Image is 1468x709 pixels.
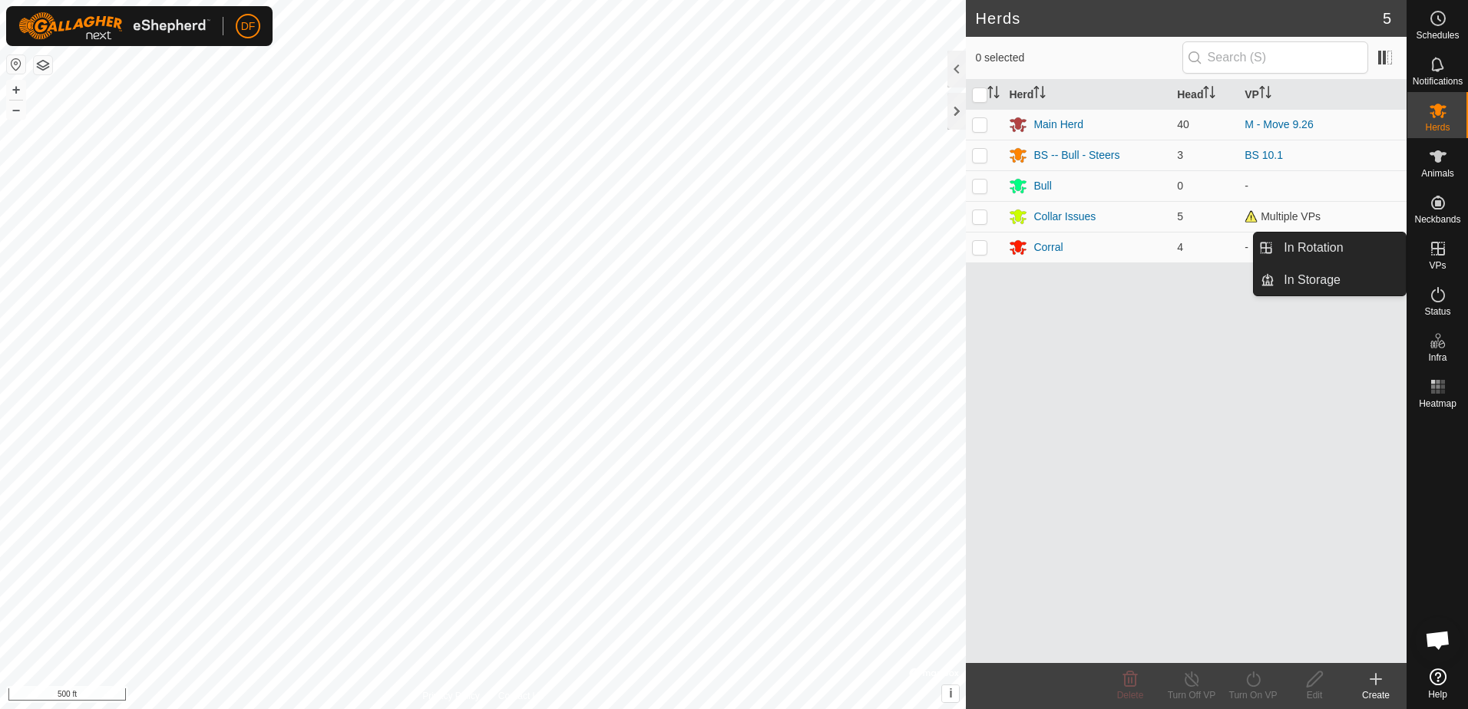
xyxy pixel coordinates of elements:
span: Heatmap [1419,399,1456,408]
span: Infra [1428,353,1447,362]
li: In Storage [1254,265,1406,295]
th: Herd [1003,80,1171,110]
span: 40 [1177,118,1189,130]
span: 4 [1177,241,1183,253]
span: Animals [1421,169,1454,178]
span: 5 [1383,7,1391,30]
th: Head [1171,80,1238,110]
div: Edit [1284,688,1345,702]
div: Corral [1033,239,1063,256]
span: Schedules [1416,31,1459,40]
span: Neckbands [1414,215,1460,224]
button: + [7,81,25,99]
td: - [1238,232,1407,262]
button: – [7,101,25,119]
span: VPs [1429,261,1446,270]
button: Map Layers [34,56,52,74]
span: Multiple VPs [1245,210,1321,223]
p-sorticon: Activate to sort [1203,88,1215,101]
a: In Rotation [1275,232,1406,263]
th: VP [1238,80,1407,110]
span: 3 [1177,149,1183,161]
div: Collar Issues [1033,209,1096,225]
span: 0 [1177,180,1183,192]
div: Open chat [1415,617,1461,663]
button: Reset Map [7,55,25,74]
a: BS 10.1 [1245,149,1283,161]
input: Search (S) [1182,41,1368,74]
p-sorticon: Activate to sort [1259,88,1271,101]
span: DF [241,18,256,35]
span: Delete [1117,690,1144,701]
div: Create [1345,688,1407,702]
a: Contact Us [498,689,544,703]
span: 5 [1177,210,1183,223]
div: Bull [1033,178,1051,194]
span: Herds [1425,123,1450,132]
span: i [949,687,952,700]
div: BS -- Bull - Steers [1033,147,1119,163]
span: Help [1428,690,1447,699]
img: Gallagher Logo [18,12,210,40]
span: 0 selected [975,50,1182,66]
a: Privacy Policy [422,689,480,703]
a: M - Move 9.26 [1245,118,1313,130]
td: - [1238,170,1407,201]
div: Turn Off VP [1161,688,1222,702]
span: In Rotation [1284,239,1343,257]
p-sorticon: Activate to sort [1033,88,1046,101]
h2: Herds [975,9,1382,28]
span: Notifications [1413,77,1463,86]
span: In Storage [1284,271,1341,289]
button: i [942,685,959,702]
a: Help [1407,662,1468,705]
div: Main Herd [1033,117,1083,133]
li: In Rotation [1254,232,1406,263]
p-sorticon: Activate to sort [987,88,1000,101]
a: In Storage [1275,265,1406,295]
div: Turn On VP [1222,688,1284,702]
span: Status [1424,307,1450,316]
